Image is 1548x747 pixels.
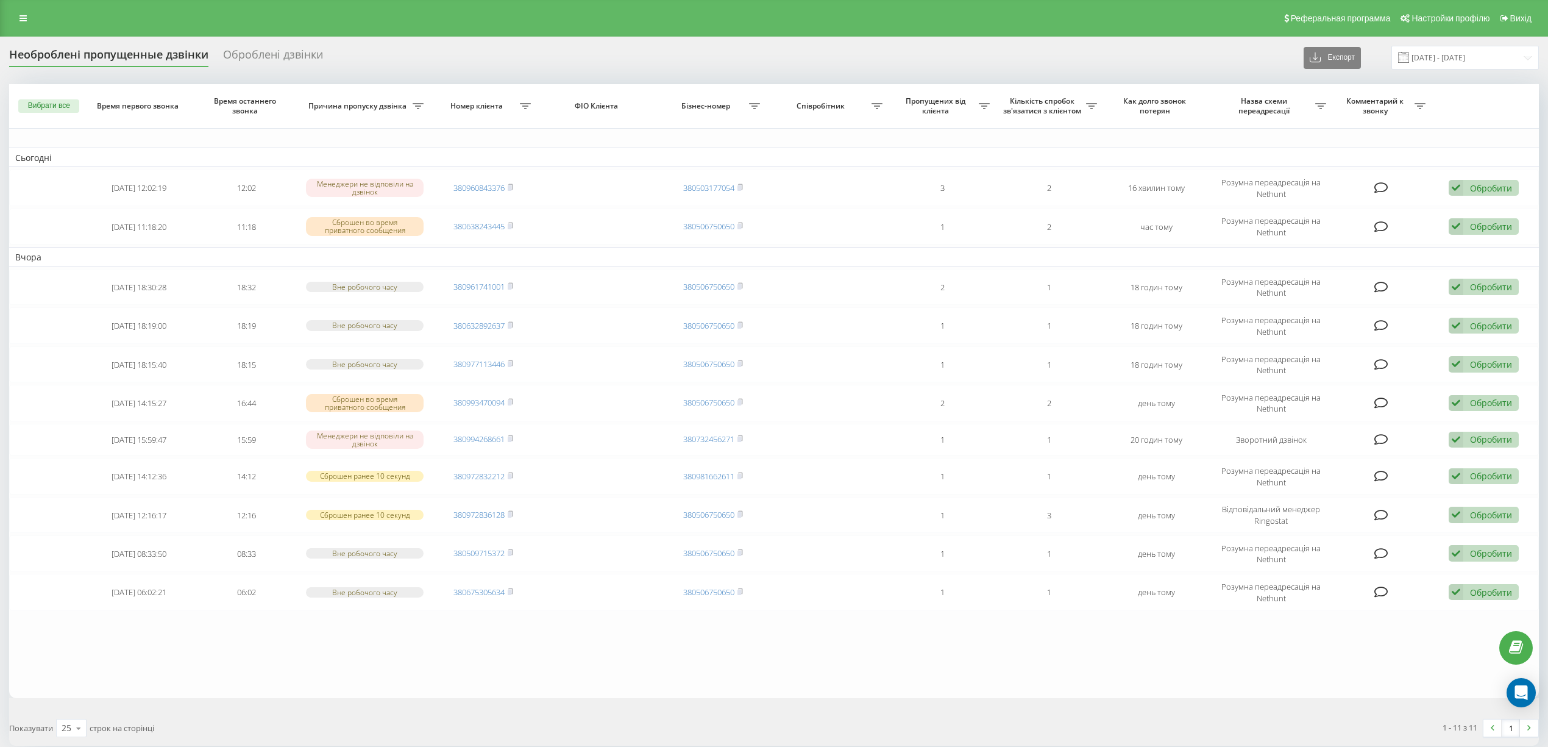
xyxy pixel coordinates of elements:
a: 380506750650 [683,548,734,559]
font: 3 [1047,510,1051,521]
font: день тому [1138,548,1175,559]
font: 16:44 [237,398,256,409]
a: 380961741001 [453,281,505,292]
font: 2 [1047,221,1051,232]
a: 380972836128 [453,509,505,520]
font: 1 [940,587,945,598]
font: Комментарий к звонку [1346,96,1404,116]
font: Реферальная программа [1291,13,1391,23]
font: 1 [1047,320,1051,331]
font: Розумна переадресація на Nethunt [1221,354,1321,376]
font: Время первого звонка [97,101,179,111]
font: 25 [62,722,71,734]
font: Сброшен во время приватного сообщения [325,217,405,235]
font: 14:12 [237,471,256,482]
font: 380993470094 [453,397,505,408]
font: Обробити [1470,182,1512,194]
font: [DATE] 08:33:50 [112,548,166,559]
font: 18:15 [237,359,256,370]
a: 380960843376 [453,182,505,193]
font: Вчора [15,251,41,263]
font: Оброблені дзвінки [223,47,323,62]
font: 1 [940,320,945,331]
font: 1 [940,510,945,521]
font: Розумна переадресація на Nethunt [1221,216,1321,238]
font: Как долго звонок потерян [1123,96,1186,116]
font: ФІО Клієнта [575,101,618,111]
font: 18 годин тому [1131,282,1182,293]
font: [DATE] 18:15:40 [112,359,166,370]
font: Розумна переадресація на Nethunt [1221,543,1321,565]
a: 380509715372 [453,548,505,559]
font: 08:33 [237,548,256,559]
font: 15:59 [237,434,256,445]
font: Відповідальний менеджер Ringostat [1222,504,1320,526]
font: Обробити [1470,359,1512,370]
font: Сброшен ранее 10 секунд [320,471,410,481]
font: Обробити [1470,281,1512,293]
font: Время останнего звонка [214,96,276,116]
font: Бізнес-номер [681,101,730,111]
a: 380506750650 [683,587,734,598]
a: 380506750650 [683,320,734,331]
font: Обробити [1470,320,1512,332]
font: 3 [940,182,945,193]
font: Вне робочого часу [332,282,397,292]
font: Розумна переадресація на Nethunt [1221,581,1321,603]
font: Настройки профілю [1411,13,1489,23]
font: 12:16 [237,510,256,521]
font: 2 [940,282,945,293]
font: [DATE] 11:18:20 [112,221,166,232]
font: день тому [1138,398,1175,409]
font: [DATE] 06:02:21 [112,587,166,598]
a: 380994268661 [453,434,505,445]
font: Обробити [1470,509,1512,521]
font: Кількість спробок зв'язатися з клієнтом [1003,96,1081,116]
a: 380981662611 [683,471,734,482]
font: 1 [1509,723,1513,734]
a: 380506750650 [683,281,734,292]
font: Вне робочого часу [332,548,397,559]
font: Вне робочого часу [332,320,397,331]
font: Назва схеми переадресації [1238,96,1290,116]
font: 1 [1047,471,1051,482]
font: Необроблені пропущенные дзвінки [9,47,208,62]
font: Номер клієнта [450,101,503,111]
font: Менеджери не відповіли на дзвінок [317,179,413,197]
font: 2 [1047,182,1051,193]
a: 380977113446 [453,359,505,370]
font: [DATE] 15:59:47 [112,434,166,445]
font: день тому [1138,510,1175,521]
a: 380638243445 [453,221,505,232]
font: день тому [1138,587,1175,598]
font: Пропущених від клієнта [906,96,965,116]
font: [DATE] 12:02:19 [112,182,166,193]
font: Розумна переадресація на Nethunt [1221,392,1321,414]
font: 1 [1047,434,1051,445]
font: 380632892637 [453,320,505,331]
font: 380506750650 [683,509,734,520]
a: 380972832212 [453,471,505,482]
a: 380506750650 [683,397,734,408]
font: 18 годин тому [1131,320,1182,331]
font: Розумна переадресація на Nethunt [1221,177,1321,199]
a: 380506750650 [683,359,734,370]
font: 380503177054 [683,182,734,193]
font: 18:19 [237,320,256,331]
font: 06:02 [237,587,256,598]
font: 1 [1047,282,1051,293]
font: 380732456271 [683,434,734,445]
a: 380506750650 [683,221,734,232]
